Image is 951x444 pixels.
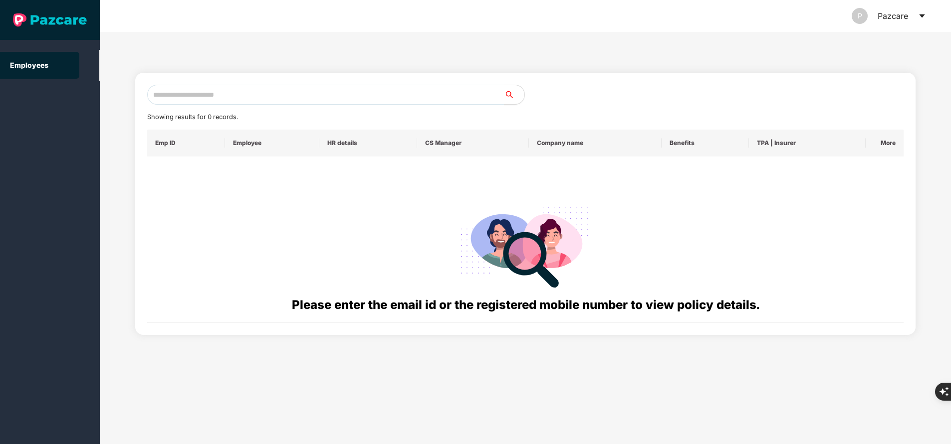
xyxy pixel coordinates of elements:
[319,130,417,156] th: HR details
[749,130,866,156] th: TPA | Insurer
[225,130,320,156] th: Employee
[504,91,524,99] span: search
[10,61,48,69] a: Employees
[918,12,926,20] span: caret-down
[292,297,759,312] span: Please enter the email id or the registered mobile number to view policy details.
[147,130,225,156] th: Emp ID
[147,113,238,121] span: Showing results for 0 records.
[858,8,862,24] span: P
[529,130,662,156] th: Company name
[454,194,597,296] img: svg+xml;base64,PHN2ZyB4bWxucz0iaHR0cDovL3d3dy53My5vcmcvMjAwMC9zdmciIHdpZHRoPSIyODgiIGhlaWdodD0iMj...
[504,85,525,105] button: search
[866,130,904,156] th: More
[662,130,749,156] th: Benefits
[417,130,529,156] th: CS Manager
